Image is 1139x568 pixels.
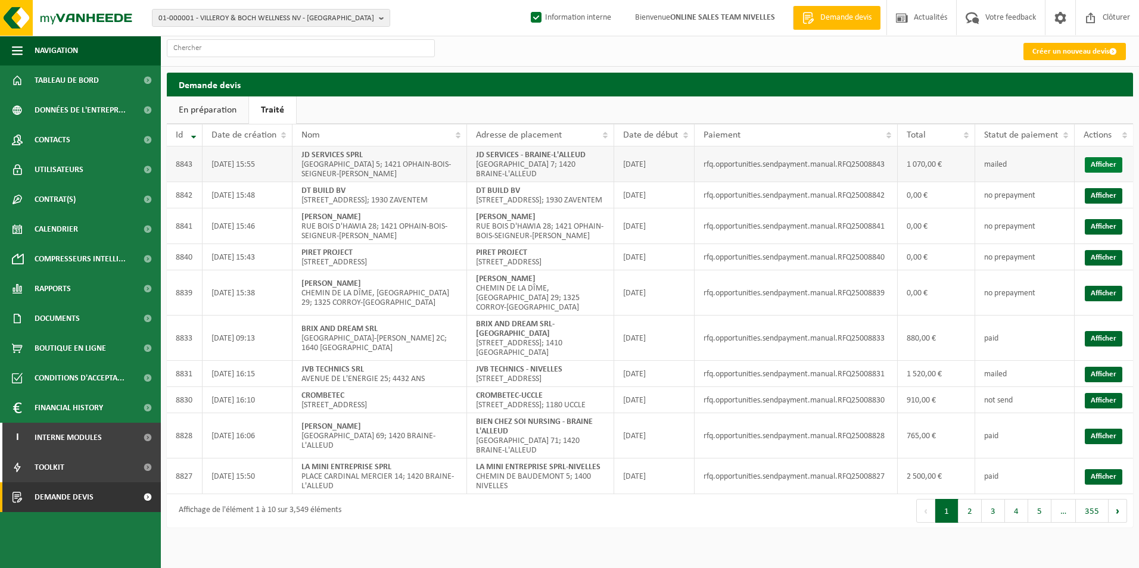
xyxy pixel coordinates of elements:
td: [GEOGRAPHIC_DATA] 5; 1421 OPHAIN-BOIS-SEIGNEUR-[PERSON_NAME] [292,146,467,182]
strong: DT BUILD BV [301,186,346,195]
td: rfq.opportunities.sendpayment.manual.RFQ25008830 [695,387,898,413]
td: [DATE] 15:48 [203,182,292,208]
td: [DATE] 16:10 [203,387,292,413]
td: 0,00 € [898,208,975,244]
span: paid [984,432,998,441]
td: AVENUE DE L'ENERGIE 25; 4432 ANS [292,361,467,387]
td: 765,00 € [898,413,975,458]
h2: Demande devis [167,73,1133,96]
td: [DATE] 15:50 [203,458,292,494]
td: 8839 [167,270,203,316]
strong: CROMBETEC-UCCLE [476,391,543,400]
span: Boutique en ligne [35,333,106,363]
td: rfq.opportunities.sendpayment.manual.RFQ25008828 [695,413,898,458]
span: Rapports [35,274,71,304]
td: RUE BOIS D'HAWIA 28; 1421 OPHAIN-BOIS-SEIGNEUR-[PERSON_NAME] [467,208,614,244]
td: 8841 [167,208,203,244]
span: Compresseurs intelli... [35,244,126,274]
td: RUE BOIS D'HAWIA 28; 1421 OPHAIN-BOIS-SEIGNEUR-[PERSON_NAME] [292,208,467,244]
span: 01-000001 - VILLEROY & BOCH WELLNESS NV - [GEOGRAPHIC_DATA] [158,10,374,27]
span: Navigation [35,36,78,65]
button: 2 [958,499,982,523]
span: Adresse de placement [476,130,562,140]
span: no prepayment [984,191,1035,200]
td: 8831 [167,361,203,387]
td: [DATE] [614,146,695,182]
td: [DATE] [614,413,695,458]
td: CHEMIN DE BAUDEMONT 5; 1400 NIVELLES [467,458,614,494]
td: [DATE] [614,244,695,270]
span: Id [176,130,183,140]
strong: JVB TECHNICS - NIVELLES [476,365,562,374]
button: 5 [1028,499,1051,523]
span: Actions [1084,130,1112,140]
strong: BRIX AND DREAM SRL [301,324,378,333]
a: Afficher [1085,188,1122,204]
span: Nom [301,130,320,140]
a: Afficher [1085,286,1122,301]
td: [STREET_ADDRESS]; 1180 UCCLE [467,387,614,413]
a: Traité [249,96,296,124]
strong: [PERSON_NAME] [301,279,361,288]
td: [DATE] [614,182,695,208]
td: PLACE CARDINAL MERCIER 14; 1420 BRAINE-L'ALLEUD [292,458,467,494]
td: [DATE] 09:13 [203,316,292,361]
td: 910,00 € [898,387,975,413]
td: rfq.opportunities.sendpayment.manual.RFQ25008827 [695,458,898,494]
a: Afficher [1085,367,1122,382]
span: paid [984,472,998,481]
a: Afficher [1085,393,1122,408]
span: mailed [984,370,1007,379]
span: Paiement [704,130,740,140]
span: Demande devis [817,12,875,24]
td: 8828 [167,413,203,458]
td: [STREET_ADDRESS] [467,244,614,270]
span: mailed [984,160,1007,169]
span: … [1051,499,1076,523]
span: no prepayment [984,289,1035,298]
button: Previous [916,499,935,523]
strong: BIEN CHEZ SOI NURSING - BRAINE L'ALLEUD [476,417,593,436]
strong: [PERSON_NAME] [301,213,361,221]
td: [GEOGRAPHIC_DATA]-[PERSON_NAME] 2C; 1640 [GEOGRAPHIC_DATA] [292,316,467,361]
td: 880,00 € [898,316,975,361]
td: [DATE] 15:46 [203,208,292,244]
td: rfq.opportunities.sendpayment.manual.RFQ25008833 [695,316,898,361]
strong: DT BUILD BV [476,186,520,195]
button: 1 [935,499,958,523]
strong: JVB TECHNICS SRL [301,365,364,374]
span: Interne modules [35,423,102,452]
td: 1 070,00 € [898,146,975,182]
strong: BRIX AND DREAM SRL-[GEOGRAPHIC_DATA] [476,320,555,338]
span: Statut de paiement [984,130,1058,140]
strong: [PERSON_NAME] [476,274,536,283]
td: rfq.opportunities.sendpayment.manual.RFQ25008842 [695,182,898,208]
td: 0,00 € [898,182,975,208]
div: Affichage de l'élément 1 à 10 sur 3,549 éléments [173,500,341,522]
td: CHEMIN DE LA DÎME, [GEOGRAPHIC_DATA] 29; 1325 CORROY-[GEOGRAPHIC_DATA] [467,270,614,316]
a: En préparation [167,96,248,124]
a: Créer un nouveau devis [1023,43,1126,60]
a: Afficher [1085,250,1122,266]
td: 8833 [167,316,203,361]
td: [STREET_ADDRESS]; 1930 ZAVENTEM [467,182,614,208]
td: 2 500,00 € [898,458,975,494]
button: 3 [982,499,1005,523]
span: Tableau de bord [35,65,99,95]
td: 8843 [167,146,203,182]
td: [GEOGRAPHIC_DATA] 7; 1420 BRAINE-L'ALLEUD [467,146,614,182]
strong: [PERSON_NAME] [476,213,536,221]
button: Next [1109,499,1127,523]
td: rfq.opportunities.sendpayment.manual.RFQ25008843 [695,146,898,182]
span: Toolkit [35,452,64,482]
strong: CROMBETEC [301,391,344,400]
span: Demande devis [35,482,94,512]
label: Information interne [528,9,611,27]
td: [STREET_ADDRESS] [292,244,467,270]
a: Afficher [1085,429,1122,444]
strong: LA MINI ENTREPRISE SPRL [301,463,391,472]
a: Demande devis [793,6,880,30]
td: rfq.opportunities.sendpayment.manual.RFQ25008831 [695,361,898,387]
strong: JD SERVICES SPRL [301,151,363,160]
span: no prepayment [984,222,1035,231]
